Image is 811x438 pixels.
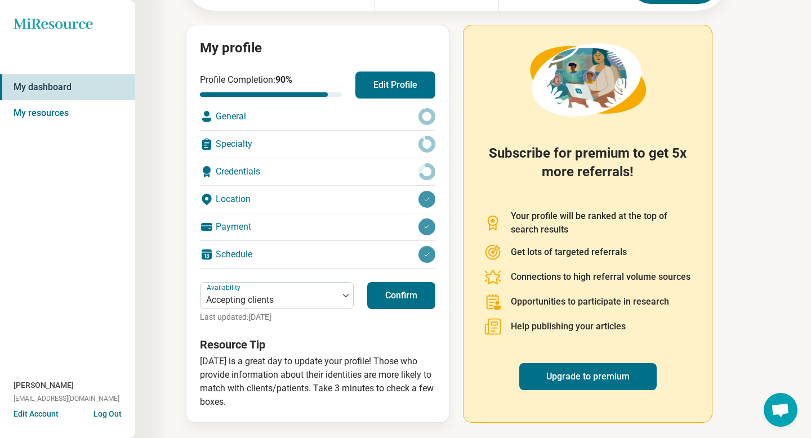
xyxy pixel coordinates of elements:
[764,393,797,427] div: Open chat
[200,241,435,268] div: Schedule
[200,158,435,185] div: Credentials
[200,103,435,130] div: General
[275,74,292,85] span: 90 %
[200,73,342,97] div: Profile Completion:
[200,311,354,323] p: Last updated: [DATE]
[14,408,59,420] button: Edit Account
[200,39,435,58] h2: My profile
[511,209,692,236] p: Your profile will be ranked at the top of search results
[200,186,435,213] div: Location
[511,245,627,259] p: Get lots of targeted referrals
[511,295,669,309] p: Opportunities to participate in research
[14,379,74,391] span: [PERSON_NAME]
[207,284,243,292] label: Availability
[355,71,435,99] button: Edit Profile
[200,131,435,158] div: Specialty
[367,282,435,309] button: Confirm
[200,213,435,240] div: Payment
[519,363,657,390] a: Upgrade to premium
[200,337,435,352] h3: Resource Tip
[93,408,122,417] button: Log Out
[511,320,626,333] p: Help publishing your articles
[14,394,119,404] span: [EMAIL_ADDRESS][DOMAIN_NAME]
[200,355,435,409] p: [DATE] is a great day to update your profile! Those who provide information about their identitie...
[511,270,690,284] p: Connections to high referral volume sources
[484,144,692,196] h2: Subscribe for premium to get 5x more referrals!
